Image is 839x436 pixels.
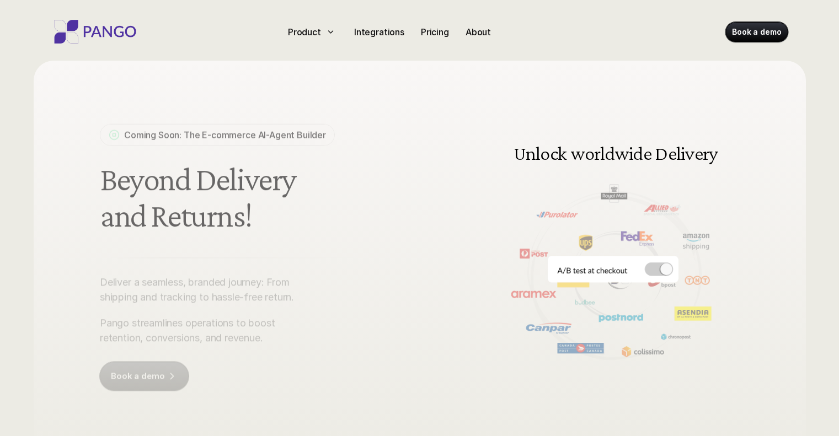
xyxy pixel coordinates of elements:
[124,128,326,142] p: Coming Soon: The E-commerce AI-Agent Builder
[111,370,164,381] p: Book a demo
[421,25,449,39] p: Pricing
[288,25,321,39] p: Product
[416,23,453,41] a: Pricing
[100,362,189,390] a: Book a demo
[511,143,720,163] h3: Unlock worldwide Delivery
[100,274,304,304] p: Deliver a seamless, branded journey: From shipping and tracking to hassle-free return.
[498,238,515,255] button: Previous
[100,315,304,345] p: Pango streamlines operations to boost retention, conversions, and revenue.
[350,23,409,41] a: Integrations
[100,161,440,234] h1: Beyond Delivery and Returns!
[732,26,781,37] p: Book a demo
[498,238,515,255] img: Back Arrow
[725,22,788,42] a: Book a demo
[466,25,491,39] p: About
[487,119,740,374] img: Delivery and shipping management software doing A/B testing at the checkout for different carrier...
[712,238,729,255] button: Next
[461,23,495,41] a: About
[712,238,729,255] img: Next Arrow
[354,25,404,39] p: Integrations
